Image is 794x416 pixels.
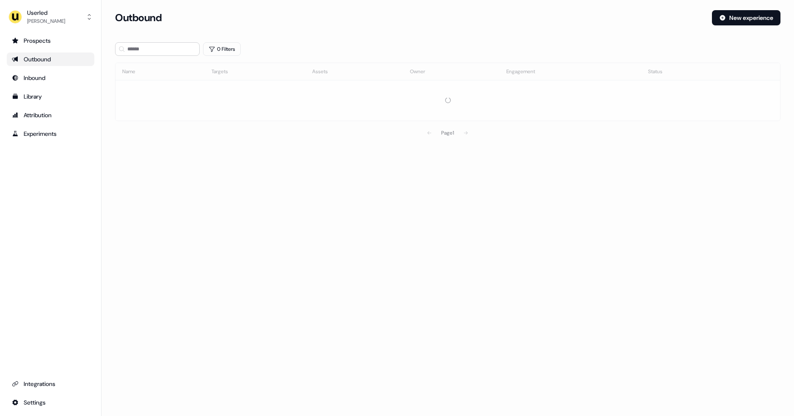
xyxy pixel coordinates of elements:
button: Userled[PERSON_NAME] [7,7,94,27]
a: Go to attribution [7,108,94,122]
a: Go to integrations [7,396,94,409]
a: Go to templates [7,90,94,103]
div: Library [12,92,89,101]
button: New experience [712,10,780,25]
a: Go to experiments [7,127,94,141]
div: [PERSON_NAME] [27,17,65,25]
div: Inbound [12,74,89,82]
a: Go to integrations [7,377,94,391]
a: Go to prospects [7,34,94,47]
div: Outbound [12,55,89,63]
div: Userled [27,8,65,17]
h3: Outbound [115,11,162,24]
div: Attribution [12,111,89,119]
button: 0 Filters [203,42,241,56]
div: Experiments [12,129,89,138]
div: Prospects [12,36,89,45]
a: Go to outbound experience [7,52,94,66]
div: Integrations [12,380,89,388]
div: Settings [12,398,89,407]
a: Go to Inbound [7,71,94,85]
